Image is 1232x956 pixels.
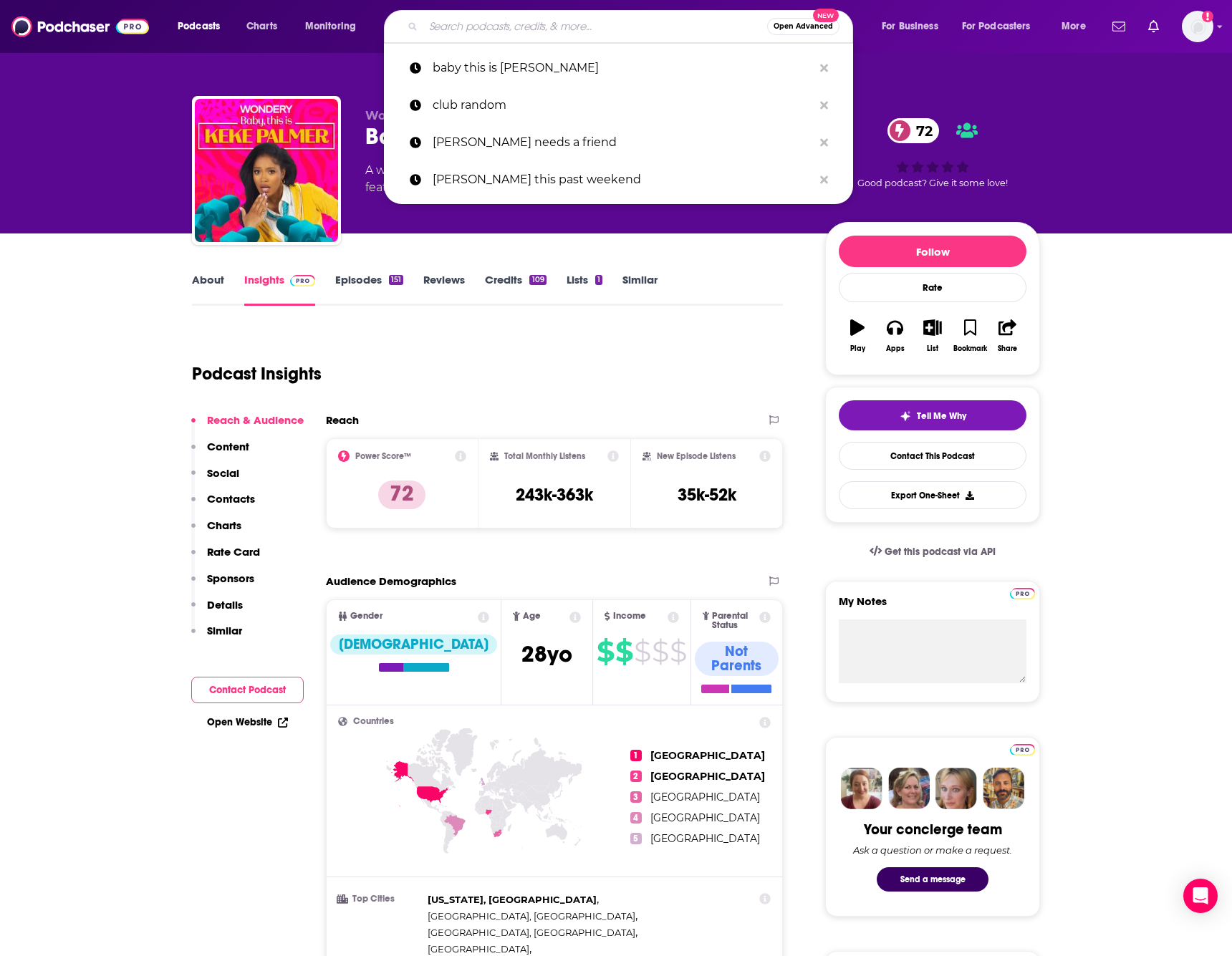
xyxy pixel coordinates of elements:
span: For Business [882,16,938,37]
a: Pro website [1010,586,1035,599]
input: Search podcasts, credits, & more... [423,15,767,38]
a: [PERSON_NAME] needs a friend [384,124,853,161]
span: featuring [365,179,623,196]
a: Similar [622,273,658,306]
button: Share [989,310,1026,362]
a: Credits109 [485,273,546,306]
span: Income [613,612,646,621]
span: Monitoring [305,16,356,37]
img: Jon Profile [983,768,1024,809]
span: Podcasts [178,16,220,37]
div: Share [998,344,1017,353]
button: Rate Card [191,545,260,571]
span: [US_STATE], [GEOGRAPHIC_DATA] [428,894,597,905]
span: , [428,908,637,924]
span: Parental Status [712,612,756,630]
p: 72 [378,481,425,509]
button: Charts [191,518,241,545]
a: Open Website [207,716,288,728]
a: baby this is [PERSON_NAME] [384,49,853,87]
span: New [813,9,839,22]
span: Get this podcast via API [885,546,996,558]
h3: Top Cities [338,894,422,904]
a: 72 [887,118,940,143]
span: 2 [630,771,642,782]
p: Sponsors [207,571,254,585]
label: My Notes [839,594,1026,619]
span: [GEOGRAPHIC_DATA] [650,811,760,824]
button: open menu [872,15,956,38]
span: Good podcast? Give it some love! [857,178,1008,188]
span: [GEOGRAPHIC_DATA], [GEOGRAPHIC_DATA] [428,910,635,922]
button: Contact Podcast [191,677,304,703]
span: , [428,924,637,941]
div: Rate [839,273,1026,302]
div: Not Parents [695,642,779,676]
span: $ [597,640,614,663]
a: Lists1 [567,273,602,306]
button: Details [191,598,243,624]
span: More [1062,16,1086,37]
h1: Podcast Insights [192,363,322,385]
button: Content [191,440,249,466]
img: Baby, This is Keke Palmer [195,99,338,242]
a: Show notifications dropdown [1107,14,1131,39]
p: Social [207,466,239,480]
p: Reach & Audience [207,413,304,427]
div: A weekly podcast [365,162,623,196]
span: For Podcasters [962,16,1031,37]
span: [GEOGRAPHIC_DATA] [650,770,765,783]
a: InsightsPodchaser Pro [244,273,315,306]
span: 5 [630,833,642,844]
button: Show profile menu [1182,11,1213,42]
div: Your concierge team [864,821,1002,839]
span: 28 yo [521,640,572,668]
p: conan obrien needs a friend [433,124,813,161]
p: Contacts [207,492,255,506]
span: Gender [350,612,382,621]
p: Content [207,440,249,453]
button: open menu [953,15,1051,38]
button: Send a message [877,867,988,892]
button: Social [191,466,239,493]
div: Search podcasts, credits, & more... [398,10,867,43]
img: Podchaser Pro [1010,588,1035,599]
span: Logged in as alignPR [1182,11,1213,42]
a: club random [384,87,853,124]
img: Barbara Profile [888,768,930,809]
span: Age [523,612,541,621]
a: Pro website [1010,742,1035,755]
button: Similar [191,624,242,650]
div: 109 [529,275,546,285]
div: [DEMOGRAPHIC_DATA] [330,634,497,655]
a: Charts [237,15,286,38]
button: Play [839,310,876,362]
img: Jules Profile [935,768,977,809]
a: [PERSON_NAME] this past weekend [384,161,853,198]
a: Podchaser - Follow, Share and Rate Podcasts [11,13,149,40]
h3: 243k-363k [516,484,593,506]
span: Countries [353,717,394,726]
span: [GEOGRAPHIC_DATA], [GEOGRAPHIC_DATA] [428,927,635,938]
span: [GEOGRAPHIC_DATA] [428,943,529,955]
h2: Power Score™ [355,451,411,461]
p: Details [207,598,243,612]
p: Charts [207,518,241,532]
a: Contact This Podcast [839,442,1026,470]
h2: Reach [326,413,359,427]
span: $ [670,640,686,663]
span: 3 [630,791,642,803]
p: baby this is keke palmer [433,49,813,87]
span: [GEOGRAPHIC_DATA] [650,749,765,762]
div: 151 [389,275,403,285]
span: [GEOGRAPHIC_DATA] [650,832,760,845]
h2: Audience Demographics [326,574,456,588]
img: tell me why sparkle [900,410,911,422]
button: open menu [1051,15,1104,38]
span: Tell Me Why [917,410,966,422]
p: Similar [207,624,242,637]
div: Apps [886,344,905,353]
span: $ [615,640,632,663]
button: tell me why sparkleTell Me Why [839,400,1026,430]
span: [GEOGRAPHIC_DATA] [650,791,760,803]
